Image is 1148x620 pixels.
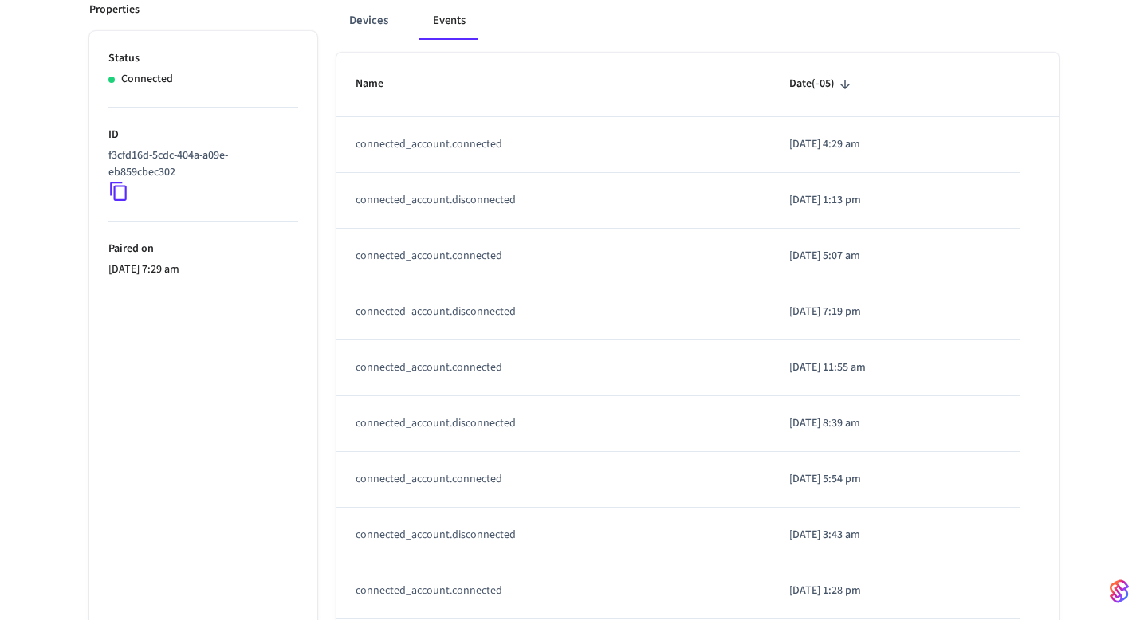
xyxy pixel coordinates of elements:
[789,136,1001,153] p: [DATE] 4:29 am
[336,2,1059,40] div: connected account tabs
[789,248,1001,265] p: [DATE] 5:07 am
[108,50,298,67] p: Status
[121,71,173,88] p: Connected
[789,304,1001,320] p: [DATE] 7:19 pm
[336,396,770,452] td: connected_account.disconnected
[789,192,1001,209] p: [DATE] 1:13 pm
[336,117,770,173] td: connected_account.connected
[789,583,1001,599] p: [DATE] 1:28 pm
[789,527,1001,543] p: [DATE] 3:43 am
[420,2,478,40] button: Events
[789,471,1001,488] p: [DATE] 5:54 pm
[789,72,855,96] span: Date(-05)
[108,261,298,278] p: [DATE] 7:29 am
[789,359,1001,376] p: [DATE] 11:55 am
[336,563,770,619] td: connected_account.connected
[108,241,298,257] p: Paired on
[356,72,404,96] span: Name
[108,127,298,143] p: ID
[108,147,292,181] p: f3cfd16d-5cdc-404a-a09e-eb859cbec302
[89,2,140,18] p: Properties
[336,508,770,563] td: connected_account.disconnected
[1110,579,1129,604] img: SeamLogoGradient.69752ec5.svg
[336,340,770,396] td: connected_account.connected
[336,284,770,340] td: connected_account.disconnected
[336,173,770,229] td: connected_account.disconnected
[336,229,770,284] td: connected_account.connected
[336,2,401,40] button: Devices
[336,452,770,508] td: connected_account.connected
[789,415,1001,432] p: [DATE] 8:39 am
